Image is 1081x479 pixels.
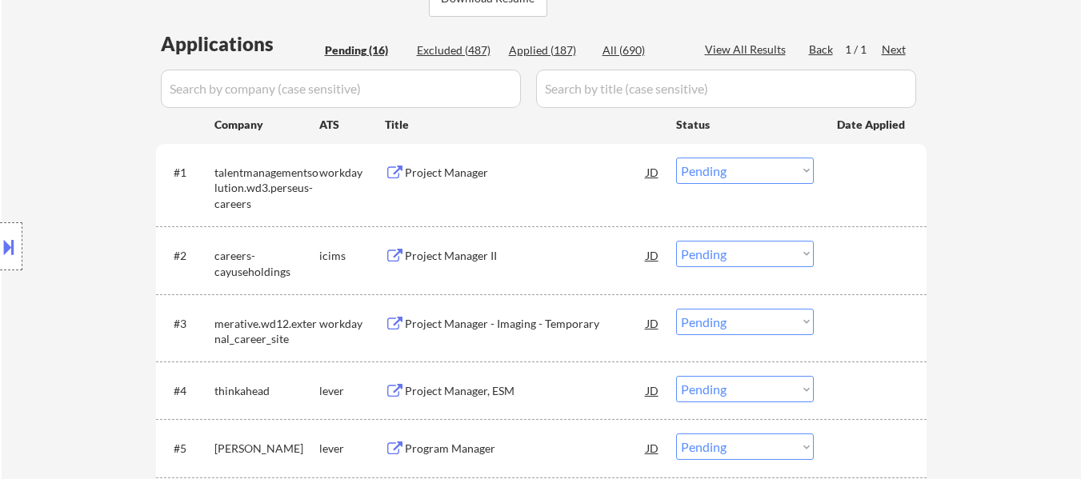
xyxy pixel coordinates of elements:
[385,117,661,133] div: Title
[161,70,521,108] input: Search by company (case sensitive)
[645,241,661,269] div: JD
[174,441,202,457] div: #5
[405,441,647,457] div: Program Manager
[645,376,661,405] div: JD
[809,42,835,58] div: Back
[161,34,319,54] div: Applications
[645,158,661,186] div: JD
[645,309,661,337] div: JD
[319,248,385,264] div: icims
[603,42,683,58] div: All (690)
[319,117,385,133] div: ATS
[319,165,385,181] div: workday
[405,248,647,264] div: Project Manager II
[405,383,647,399] div: Project Manager, ESM
[319,316,385,332] div: workday
[837,117,907,133] div: Date Applied
[325,42,405,58] div: Pending (16)
[645,433,661,462] div: JD
[676,110,814,138] div: Status
[882,42,907,58] div: Next
[417,42,497,58] div: Excluded (487)
[319,383,385,399] div: lever
[509,42,589,58] div: Applied (187)
[319,441,385,457] div: lever
[845,42,882,58] div: 1 / 1
[705,42,791,58] div: View All Results
[405,316,647,332] div: Project Manager - Imaging - Temporary
[536,70,916,108] input: Search by title (case sensitive)
[405,165,647,181] div: Project Manager
[214,441,319,457] div: [PERSON_NAME]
